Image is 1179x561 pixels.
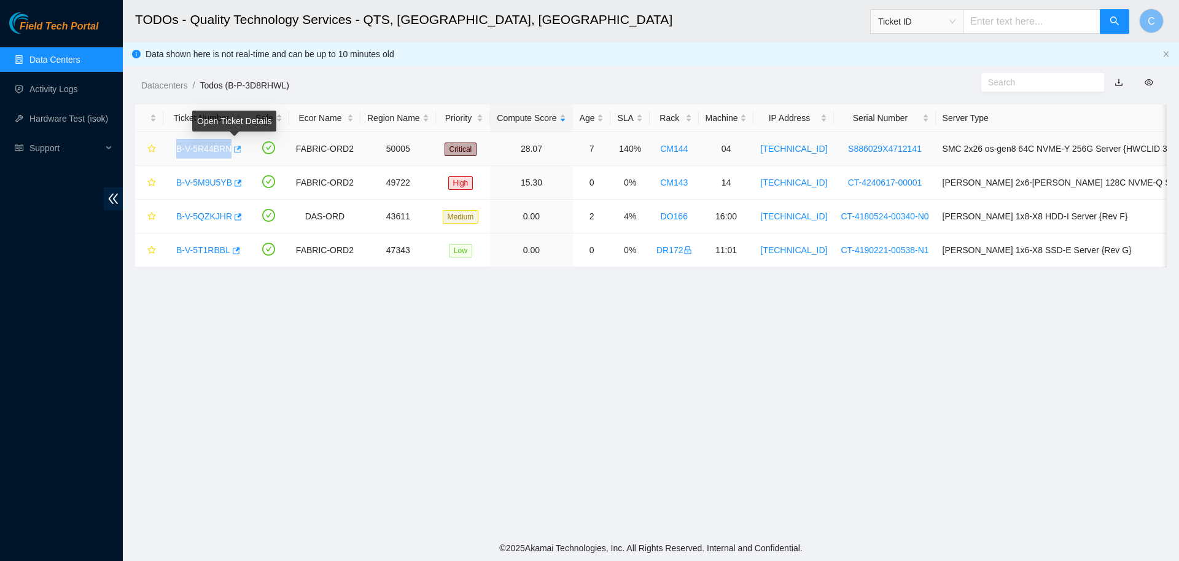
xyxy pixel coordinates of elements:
[123,535,1179,561] footer: © 2025 Akamai Technologies, Inc. All Rights Reserved. Internal and Confidential.
[490,132,572,166] td: 28.07
[1162,50,1170,58] button: close
[1110,16,1119,28] span: search
[142,139,157,159] button: star
[1148,14,1155,29] span: C
[1100,9,1129,34] button: search
[176,245,230,255] a: B-V-5T1RBBL
[490,233,572,267] td: 0.00
[988,76,1088,89] input: Search
[448,176,473,190] span: High
[445,143,477,156] span: Critical
[699,132,754,166] td: 04
[9,22,98,38] a: Akamai TechnologiesField Tech Portal
[360,200,436,233] td: 43611
[573,132,611,166] td: 7
[610,233,649,267] td: 0%
[9,12,62,34] img: Akamai Technologies
[29,136,102,160] span: Support
[661,211,688,221] a: DO166
[443,210,479,224] span: Medium
[660,178,688,187] a: CM143
[262,175,275,188] span: check-circle
[573,166,611,200] td: 0
[1139,9,1164,33] button: C
[848,144,922,154] a: S886029X4712141
[656,245,692,255] a: DR172lock
[29,114,108,124] a: Hardware Test (isok)
[699,233,754,267] td: 11:01
[289,200,360,233] td: DAS-ORD
[1105,73,1132,92] button: download
[15,144,23,152] span: read
[262,243,275,256] span: check-circle
[142,173,157,192] button: star
[760,144,827,154] a: [TECHNICAL_ID]
[760,245,827,255] a: [TECHNICAL_ID]
[147,178,156,188] span: star
[176,178,232,187] a: B-V-5M9U5YB
[200,80,289,90] a: Todos (B-P-3D8RHWL)
[147,212,156,222] span: star
[760,178,827,187] a: [TECHNICAL_ID]
[449,244,472,257] span: Low
[142,206,157,226] button: star
[573,200,611,233] td: 2
[660,144,688,154] a: CM144
[490,200,572,233] td: 0.00
[1145,78,1153,87] span: eye
[610,166,649,200] td: 0%
[699,166,754,200] td: 14
[573,233,611,267] td: 0
[878,12,955,31] span: Ticket ID
[360,166,436,200] td: 49722
[192,111,276,131] div: Open Ticket Details
[360,132,436,166] td: 50005
[841,245,928,255] a: CT-4190221-00538-N1
[683,246,692,254] span: lock
[29,84,78,94] a: Activity Logs
[289,166,360,200] td: FABRIC-ORD2
[699,200,754,233] td: 16:00
[1115,77,1123,87] a: download
[142,240,157,260] button: star
[963,9,1100,34] input: Enter text here...
[848,178,922,187] a: CT-4240617-00001
[841,211,928,221] a: CT-4180524-00340-N0
[289,233,360,267] td: FABRIC-ORD2
[147,144,156,154] span: star
[262,141,275,154] span: check-circle
[20,21,98,33] span: Field Tech Portal
[104,187,123,210] span: double-left
[490,166,572,200] td: 15.30
[760,211,827,221] a: [TECHNICAL_ID]
[360,233,436,267] td: 47343
[29,55,80,65] a: Data Centers
[147,246,156,256] span: star
[176,211,232,221] a: B-V-5QZKJHR
[141,80,187,90] a: Datacenters
[289,132,360,166] td: FABRIC-ORD2
[176,144,232,154] a: B-V-5R44BRN
[262,209,275,222] span: check-circle
[610,200,649,233] td: 4%
[192,80,195,90] span: /
[610,132,649,166] td: 140%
